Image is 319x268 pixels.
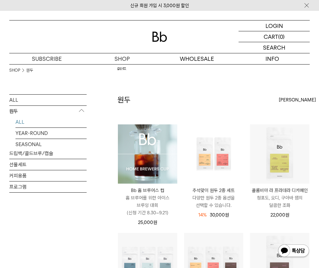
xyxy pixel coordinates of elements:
h2: 원두 [118,95,131,105]
p: Bb 홈 브루어스 컵 [118,187,177,194]
a: 콜롬비아 라 프라데라 디카페인 청포도, 오디, 구아바 잼의 달콤한 조화 [250,187,309,209]
a: LOGIN [239,20,310,31]
a: 추석맞이 원두 2종 세트 다양한 원두 2종 옵션을 선택할 수 있습니다. [184,187,244,209]
img: 로고 [152,32,167,42]
a: YEAR-ROUND [15,128,87,139]
a: SEASONAL [15,139,87,150]
img: 추석맞이 원두 2종 세트 [184,124,244,184]
p: 원두 [9,106,87,117]
a: Bb 홈 브루어스 컵 홈 브루어를 위한 아이스 브루잉 대회(신청 기간 8.30~9.21) [118,187,177,217]
img: 카카오톡 채널 1:1 채팅 버튼 [278,244,310,259]
img: 콜롬비아 라 프라데라 디카페인 [250,124,309,184]
span: 30,000 [210,212,229,218]
img: Bb 홈 브루어스 컵 [118,124,177,184]
span: 25,000 [138,220,157,225]
a: 커피용품 [9,170,87,181]
span: 원 [285,212,289,218]
span: 원 [225,212,229,218]
a: SUBSCRIBE [9,53,84,64]
p: 추석맞이 원두 2종 세트 [184,187,244,194]
div: 14% [198,211,207,219]
p: CART [264,31,278,42]
a: 원두 [26,67,33,74]
p: LOGIN [265,20,283,31]
p: 다양한 원두 2종 옵션을 선택할 수 있습니다. [184,194,244,209]
p: 홈 브루어를 위한 아이스 브루잉 대회 (신청 기간 8.30~9.21) [118,194,177,217]
p: 콜롬비아 라 프라데라 디카페인 [250,187,309,194]
a: ALL [9,95,87,105]
span: 원 [153,220,157,225]
a: 신규 회원 가입 시 3,000원 할인 [130,3,189,8]
a: 선물세트 [9,159,87,170]
a: CART (0) [239,31,310,42]
p: 청포도, 오디, 구아바 잼의 달콤한 조화 [250,194,309,209]
a: 프로그램 [9,181,87,192]
p: INFO [235,53,310,64]
a: 원두 [84,65,160,75]
span: 22,000 [270,212,289,218]
a: SHOP [9,67,20,74]
span: [PERSON_NAME] [279,96,316,104]
a: SHOP [84,53,160,64]
p: SEARCH [263,42,285,53]
p: (0) [278,31,285,42]
a: 드립백/콜드브루/캡슐 [9,148,87,159]
p: WHOLESALE [160,53,235,64]
a: ALL [15,117,87,127]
